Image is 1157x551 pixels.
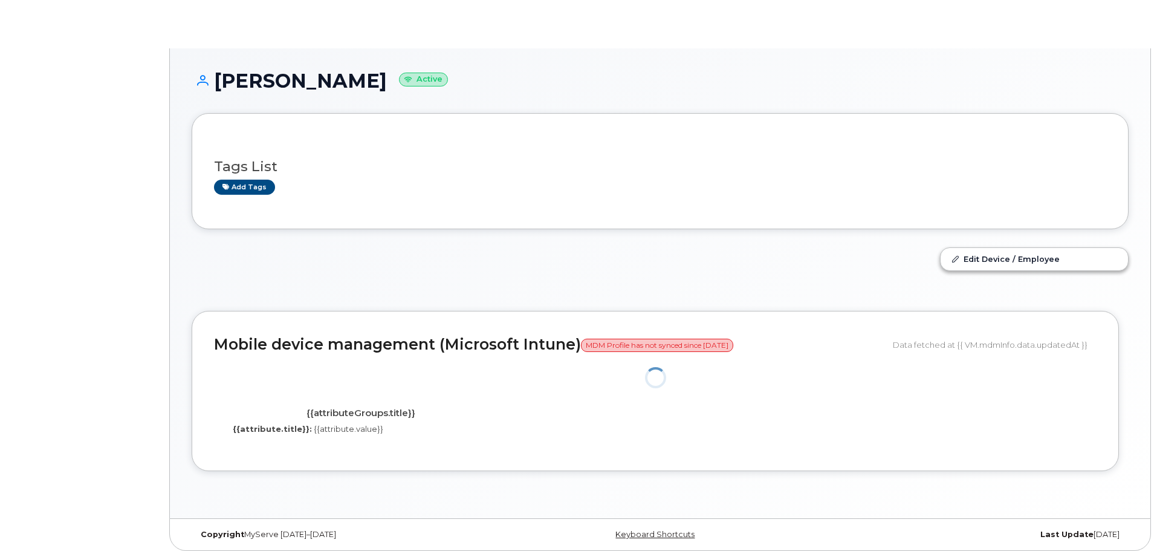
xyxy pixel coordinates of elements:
strong: Copyright [201,530,244,539]
label: {{attribute.title}}: [233,423,312,435]
span: MDM Profile has not synced since [DATE] [581,339,733,352]
a: Edit Device / Employee [941,248,1128,270]
div: MyServe [DATE]–[DATE] [192,530,504,540]
a: Add tags [214,180,275,195]
a: Keyboard Shortcuts [615,530,695,539]
h3: Tags List [214,159,1106,174]
small: Active [399,73,448,86]
h2: Mobile device management (Microsoft Intune) [214,336,884,353]
h4: {{attributeGroups.title}} [223,408,499,419]
span: {{attribute.value}} [314,424,383,434]
h1: [PERSON_NAME] [192,70,1129,91]
div: [DATE] [816,530,1129,540]
div: Data fetched at {{ VM.mdmInfo.data.updatedAt }} [893,333,1097,356]
strong: Last Update [1040,530,1094,539]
